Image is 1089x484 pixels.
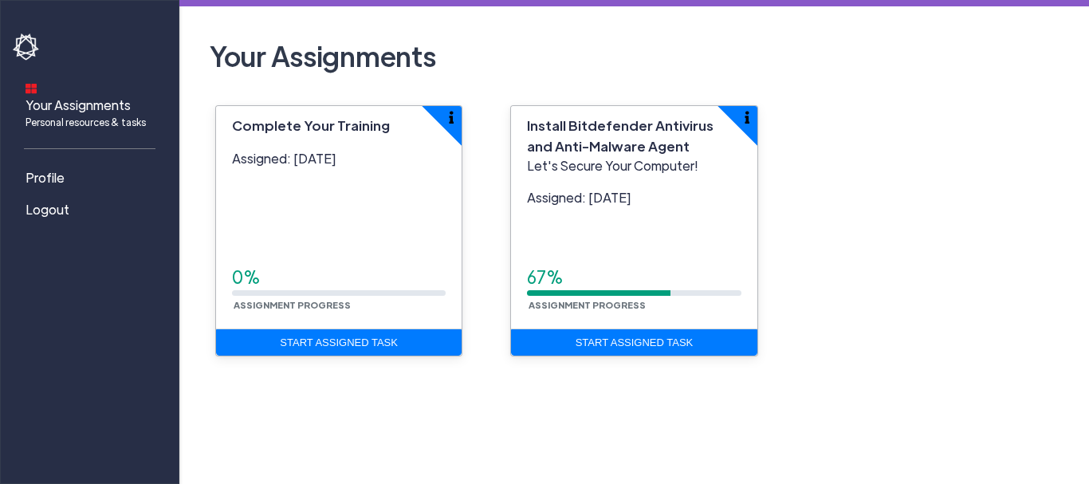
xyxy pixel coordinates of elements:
[527,116,714,155] span: Install Bitdefender Antivirus and Anti-Malware Agent
[26,83,37,94] img: dashboard-icon.svg
[13,194,172,226] a: Logout
[527,299,647,310] small: Assignment Progress
[527,156,741,175] p: Let's Secure Your Computer!
[26,200,69,219] span: Logout
[232,265,446,290] div: 0%
[232,149,446,168] p: Assigned: [DATE]
[511,329,757,356] a: Start Assigned Task
[13,33,41,61] img: havoc-shield-logo-white.png
[745,111,749,124] img: info-icon.svg
[527,265,741,290] div: 67%
[232,116,390,134] span: Complete Your Training
[26,168,65,187] span: Profile
[450,111,454,124] img: info-icon.svg
[26,115,146,129] span: Personal resources & tasks
[203,32,1065,80] h2: Your Assignments
[216,329,462,356] a: Start Assigned Task
[13,73,172,136] a: Your AssignmentsPersonal resources & tasks
[232,299,352,310] small: Assignment Progress
[26,96,146,129] span: Your Assignments
[527,188,741,207] p: Assigned: [DATE]
[13,162,172,194] a: Profile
